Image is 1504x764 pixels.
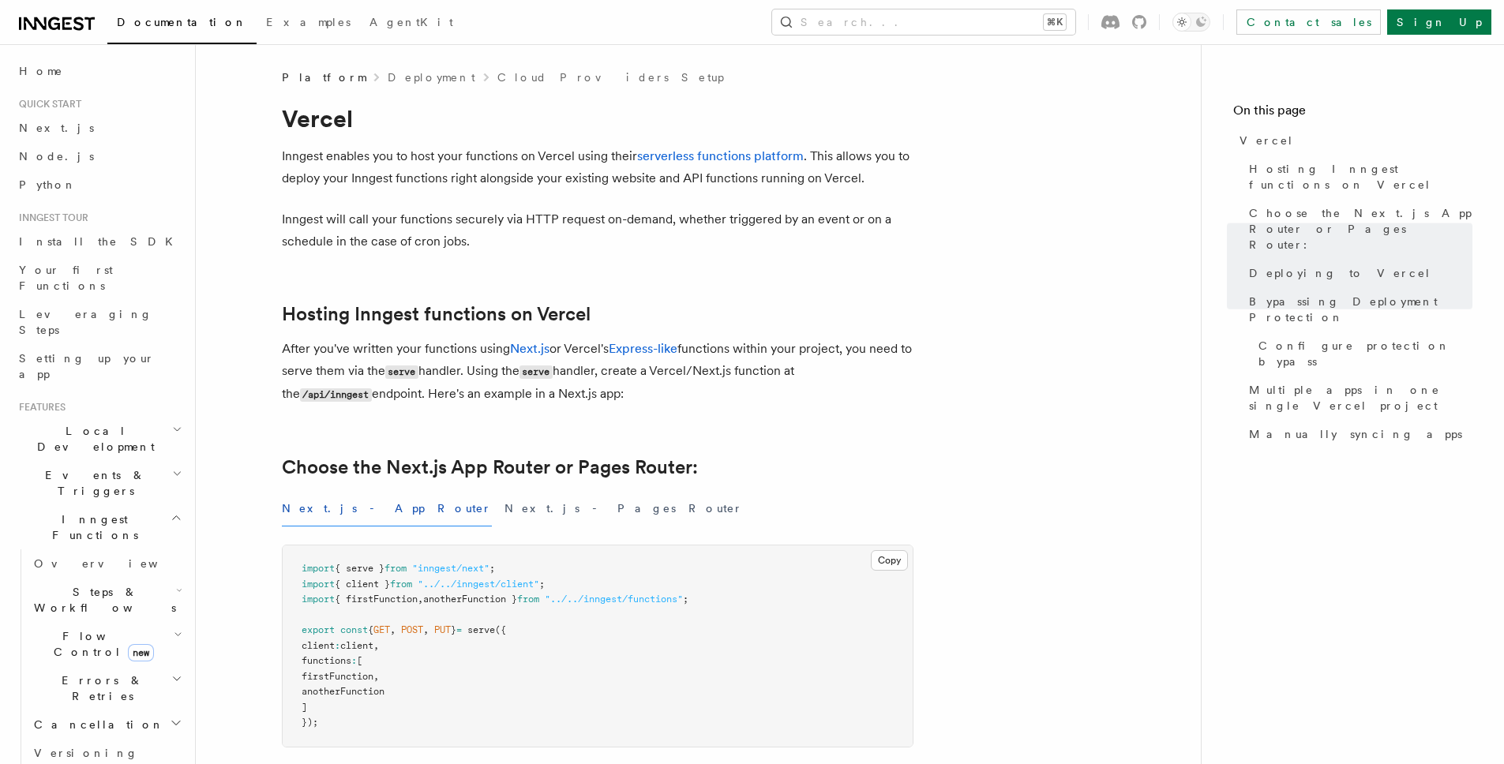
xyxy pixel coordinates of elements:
[335,563,384,574] span: { serve }
[360,5,463,43] a: AgentKit
[34,747,138,759] span: Versioning
[282,145,913,189] p: Inngest enables you to host your functions on Vercel using their . This allows you to deploy your...
[34,557,197,570] span: Overview
[390,579,412,590] span: from
[340,640,373,651] span: client
[373,624,390,635] span: GET
[388,69,475,85] a: Deployment
[19,308,152,336] span: Leveraging Steps
[467,624,495,635] span: serve
[357,655,362,666] span: [
[302,702,307,713] span: ]
[418,579,539,590] span: "../../inngest/client"
[302,717,318,728] span: });
[19,264,113,292] span: Your first Functions
[1249,382,1472,414] span: Multiple apps in one single Vercel project
[510,341,549,356] a: Next.js
[19,63,63,79] span: Home
[300,388,372,402] code: /api/inngest
[302,624,335,635] span: export
[1233,101,1472,126] h4: On this page
[545,594,683,605] span: "../../inngest/functions"
[1243,259,1472,287] a: Deploying to Vercel
[451,624,456,635] span: }
[282,208,913,253] p: Inngest will call your functions securely via HTTP request on-demand, whether triggered by an eve...
[13,142,186,170] a: Node.js
[1249,205,1472,253] span: Choose the Next.js App Router or Pages Router:
[13,212,88,224] span: Inngest tour
[401,624,423,635] span: POST
[282,303,591,325] a: Hosting Inngest functions on Vercel
[13,423,172,455] span: Local Development
[434,624,451,635] span: PUT
[13,256,186,300] a: Your first Functions
[1172,13,1210,32] button: Toggle dark mode
[412,563,489,574] span: "inngest/next"
[871,550,908,571] button: Copy
[28,622,186,666] button: Flow Controlnew
[456,624,462,635] span: =
[28,549,186,578] a: Overview
[517,594,539,605] span: from
[266,16,351,28] span: Examples
[1243,420,1472,448] a: Manually syncing apps
[1233,126,1472,155] a: Vercel
[28,628,174,660] span: Flow Control
[13,98,81,110] span: Quick start
[1249,426,1462,442] span: Manually syncing apps
[504,491,743,526] button: Next.js - Pages Router
[1243,376,1472,420] a: Multiple apps in one single Vercel project
[1249,294,1472,325] span: Bypassing Deployment Protection
[19,235,182,248] span: Install the SDK
[282,456,698,478] a: Choose the Next.js App Router or Pages Router:
[13,467,172,499] span: Events & Triggers
[373,671,379,682] span: ,
[28,666,186,710] button: Errors & Retries
[19,122,94,134] span: Next.js
[282,104,913,133] h1: Vercel
[1240,133,1294,148] span: Vercel
[1243,287,1472,331] a: Bypassing Deployment Protection
[335,579,390,590] span: { client }
[369,16,453,28] span: AgentKit
[390,624,396,635] span: ,
[13,114,186,142] a: Next.js
[385,365,418,379] code: serve
[19,178,77,191] span: Python
[302,655,351,666] span: functions
[772,9,1075,35] button: Search...⌘K
[282,491,492,526] button: Next.js - App Router
[128,644,154,661] span: new
[28,710,186,739] button: Cancellation
[19,352,155,380] span: Setting up your app
[13,511,171,543] span: Inngest Functions
[497,69,724,85] a: Cloud Providers Setup
[1236,9,1381,35] a: Contact sales
[1249,265,1431,281] span: Deploying to Vercel
[637,148,804,163] a: serverless functions platform
[335,640,340,651] span: :
[1252,331,1472,376] a: Configure protection bypass
[302,640,335,651] span: client
[384,563,407,574] span: from
[1243,199,1472,259] a: Choose the Next.js App Router or Pages Router:
[1044,14,1066,30] kbd: ⌘K
[368,624,373,635] span: {
[28,584,176,616] span: Steps & Workflows
[423,624,429,635] span: ,
[302,594,335,605] span: import
[13,170,186,199] a: Python
[13,227,186,256] a: Install the SDK
[683,594,688,605] span: ;
[335,594,418,605] span: { firstFunction
[107,5,257,44] a: Documentation
[373,640,379,651] span: ,
[13,300,186,344] a: Leveraging Steps
[351,655,357,666] span: :
[302,686,384,697] span: anotherFunction
[13,505,186,549] button: Inngest Functions
[423,594,517,605] span: anotherFunction }
[340,624,368,635] span: const
[19,150,94,163] span: Node.js
[302,579,335,590] span: import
